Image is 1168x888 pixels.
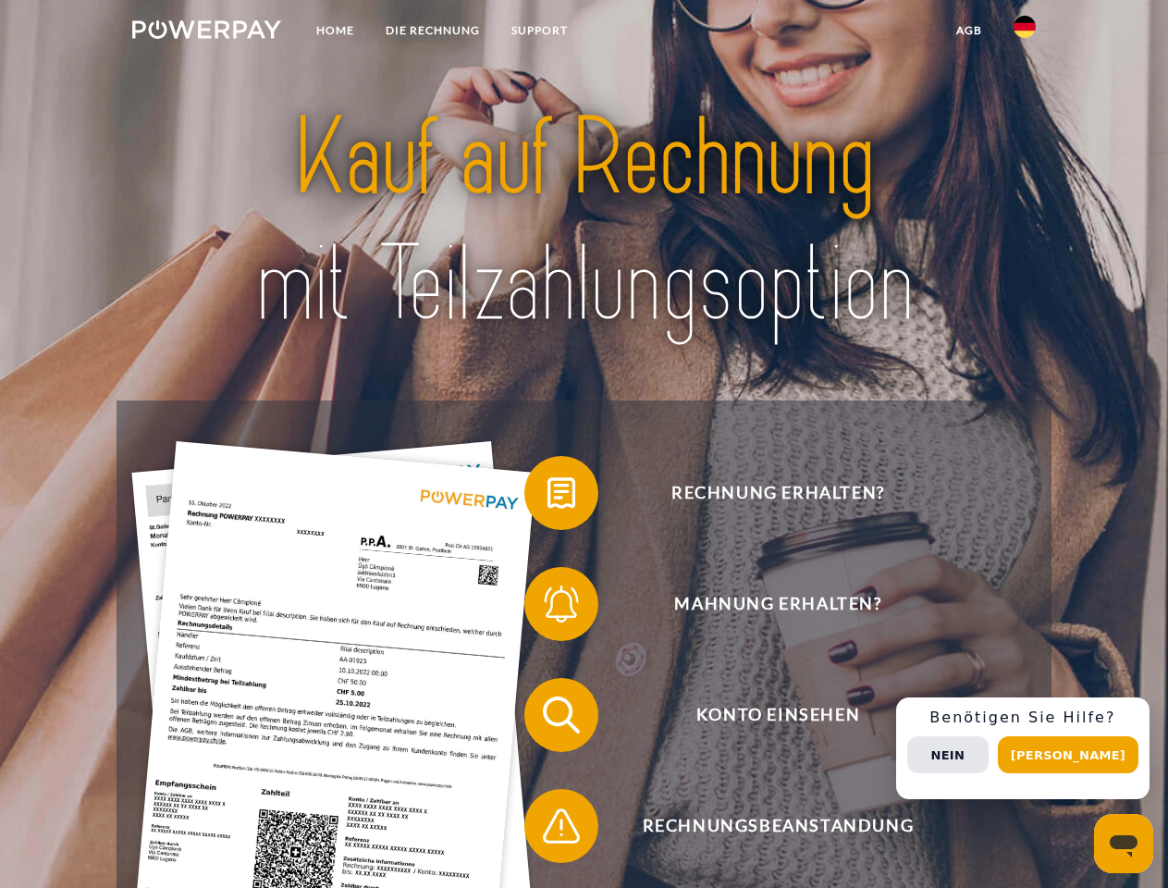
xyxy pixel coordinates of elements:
span: Mahnung erhalten? [551,567,1004,641]
h3: Benötigen Sie Hilfe? [907,709,1138,727]
button: [PERSON_NAME] [998,736,1138,773]
img: qb_bill.svg [538,470,584,516]
a: SUPPORT [496,14,584,47]
span: Rechnung erhalten? [551,456,1004,530]
span: Konto einsehen [551,678,1004,752]
button: Rechnungsbeanstandung [524,789,1005,863]
button: Konto einsehen [524,678,1005,752]
img: qb_warning.svg [538,803,584,849]
button: Nein [907,736,989,773]
a: agb [941,14,998,47]
img: title-powerpay_de.svg [177,89,991,354]
div: Schnellhilfe [896,697,1150,799]
img: de [1014,16,1036,38]
img: logo-powerpay-white.svg [132,20,281,39]
span: Rechnungsbeanstandung [551,789,1004,863]
iframe: Schaltfläche zum Öffnen des Messaging-Fensters [1094,814,1153,873]
img: qb_bell.svg [538,581,584,627]
img: qb_search.svg [538,692,584,738]
button: Mahnung erhalten? [524,567,1005,641]
a: Home [301,14,370,47]
button: Rechnung erhalten? [524,456,1005,530]
a: DIE RECHNUNG [370,14,496,47]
